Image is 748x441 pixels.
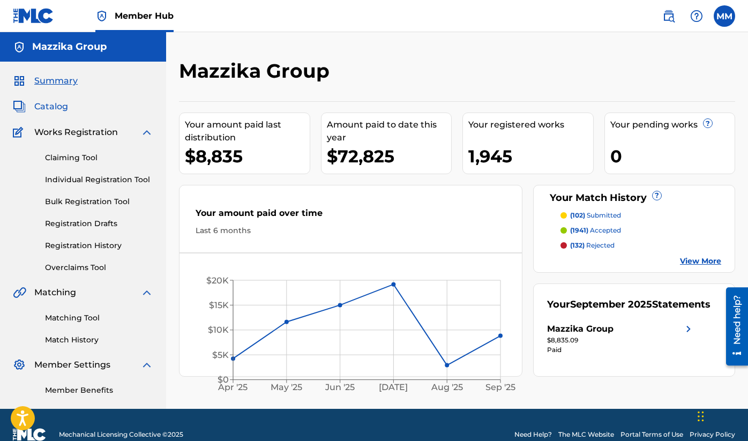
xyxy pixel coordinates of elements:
span: (102) [570,211,585,219]
div: 0 [610,144,735,168]
div: $8,835 [185,144,310,168]
a: Individual Registration Tool [45,174,153,185]
span: (132) [570,241,585,249]
span: Member Settings [34,358,110,371]
tspan: $15K [209,300,229,310]
img: Catalog [13,100,26,113]
div: Last 6 months [196,225,506,236]
tspan: Aug '25 [431,382,463,392]
a: CatalogCatalog [13,100,68,113]
tspan: $10K [208,325,229,335]
tspan: Sep '25 [485,382,515,392]
p: submitted [570,211,621,220]
img: expand [140,358,153,371]
a: Privacy Policy [690,430,735,439]
div: Your amount paid over time [196,207,506,225]
tspan: Apr '25 [218,382,248,392]
a: SummarySummary [13,74,78,87]
div: Mazzika Group [547,323,614,335]
a: Need Help? [514,430,552,439]
div: Paid [547,345,695,355]
a: Mazzika Groupright chevron icon$8,835.09Paid [547,323,695,355]
div: Your Statements [547,297,710,312]
div: 1,945 [468,144,593,168]
span: (1941) [570,226,588,234]
a: The MLC Website [558,430,614,439]
tspan: May '25 [271,382,302,392]
tspan: Jun '25 [325,382,355,392]
p: accepted [570,226,621,235]
img: expand [140,286,153,299]
span: ? [653,191,661,200]
iframe: Resource Center [718,283,748,370]
div: $8,835.09 [547,335,695,345]
a: Registration History [45,240,153,251]
tspan: [DATE] [379,382,408,392]
tspan: $5K [212,350,229,360]
a: Matching Tool [45,312,153,324]
a: Match History [45,334,153,346]
img: Matching [13,286,26,299]
img: right chevron icon [682,323,695,335]
a: Member Benefits [45,385,153,396]
p: rejected [570,241,615,250]
a: Registration Drafts [45,218,153,229]
span: ? [704,119,712,128]
span: Catalog [34,100,68,113]
span: Member Hub [115,10,174,22]
span: Matching [34,286,76,299]
tspan: $20K [206,275,229,286]
img: Works Registration [13,126,27,139]
div: Your amount paid last distribution [185,118,310,144]
div: $72,825 [327,144,452,168]
a: Bulk Registration Tool [45,196,153,207]
div: User Menu [714,5,735,27]
img: MLC Logo [13,8,54,24]
img: Accounts [13,41,26,54]
span: Summary [34,74,78,87]
img: Summary [13,74,26,87]
a: (132) rejected [560,241,721,250]
span: Mechanical Licensing Collective © 2025 [59,430,183,439]
a: Portal Terms of Use [620,430,683,439]
h2: Mazzika Group [179,59,335,83]
img: logo [13,428,46,441]
a: Overclaims Tool [45,262,153,273]
img: help [690,10,703,23]
div: Help [686,5,707,27]
h5: Mazzika Group [32,41,107,53]
span: Works Registration [34,126,118,139]
iframe: Chat Widget [694,390,748,441]
a: Public Search [658,5,679,27]
div: Your registered works [468,118,593,131]
a: Claiming Tool [45,152,153,163]
div: Your pending works [610,118,735,131]
a: (102) submitted [560,211,721,220]
div: Your Match History [547,191,721,205]
img: search [662,10,675,23]
span: September 2025 [570,298,652,310]
a: View More [680,256,721,267]
div: Drag [698,400,704,432]
a: (1941) accepted [560,226,721,235]
img: Member Settings [13,358,26,371]
img: expand [140,126,153,139]
img: Top Rightsholder [95,10,108,23]
div: Amount paid to date this year [327,118,452,144]
tspan: $0 [218,375,229,385]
